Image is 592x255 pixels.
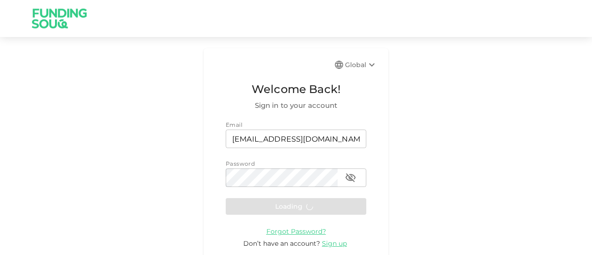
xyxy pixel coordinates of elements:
[226,121,242,128] span: Email
[345,59,377,70] div: Global
[226,100,366,111] span: Sign in to your account
[266,227,326,236] a: Forgot Password?
[226,81,366,98] span: Welcome Back!
[243,239,320,248] span: Don’t have an account?
[226,168,338,187] input: password
[322,239,347,248] span: Sign up
[226,130,366,148] input: email
[226,160,255,167] span: Password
